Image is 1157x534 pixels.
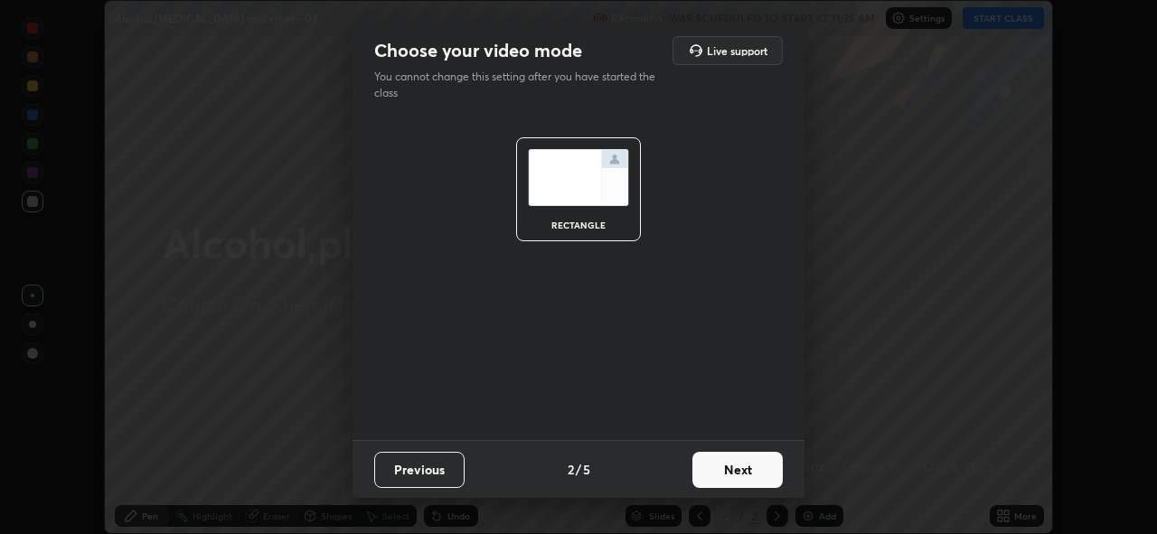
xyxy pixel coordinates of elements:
[374,69,667,101] p: You cannot change this setting after you have started the class
[583,460,590,479] h4: 5
[707,45,767,56] h5: Live support
[568,460,574,479] h4: 2
[576,460,581,479] h4: /
[528,149,629,206] img: normalScreenIcon.ae25ed63.svg
[374,39,582,62] h2: Choose your video mode
[374,452,465,488] button: Previous
[542,220,615,230] div: rectangle
[692,452,783,488] button: Next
